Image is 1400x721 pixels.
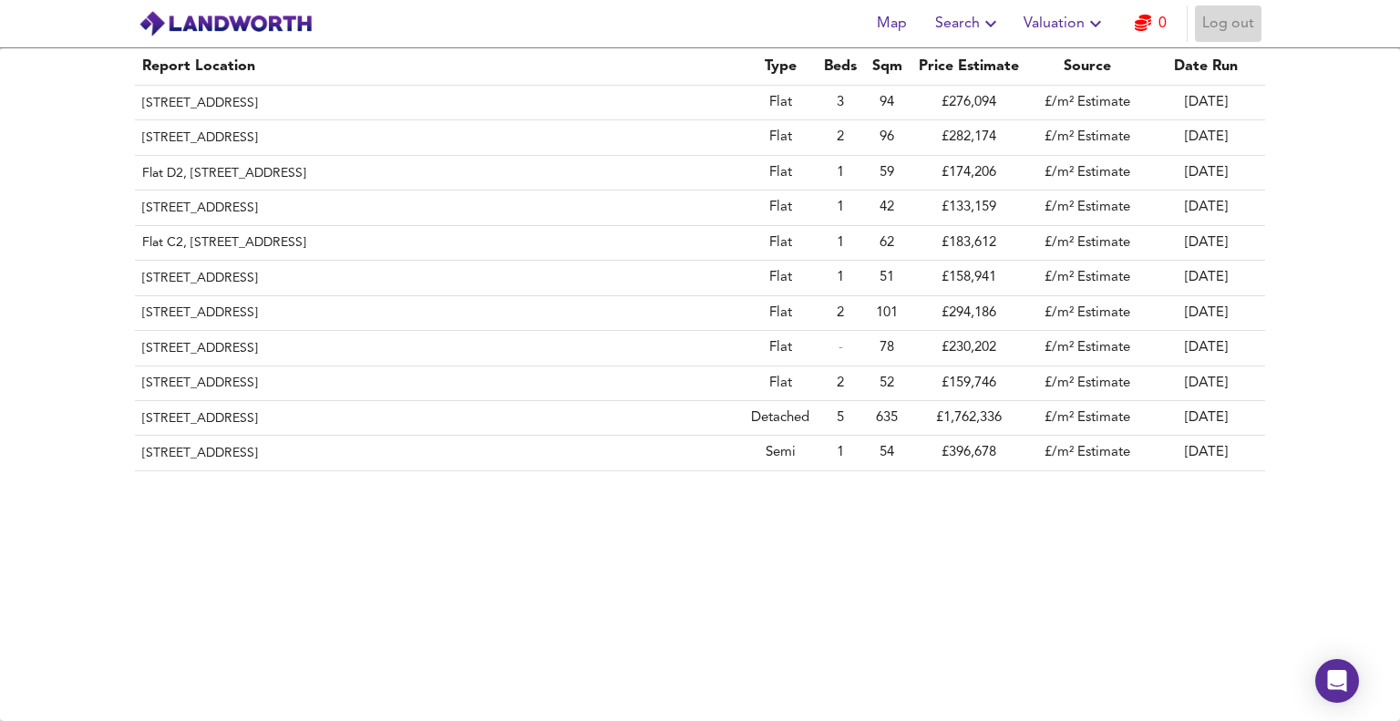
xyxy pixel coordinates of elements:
button: Valuation [1016,5,1114,42]
div: Source [1035,56,1139,77]
td: £/m² Estimate [1028,401,1147,436]
td: 1 [817,436,864,470]
td: Detached [744,401,817,436]
td: 42 [864,191,910,225]
td: 51 [864,261,910,295]
td: 62 [864,226,910,261]
td: £183,612 [910,226,1028,261]
td: [DATE] [1147,86,1265,120]
td: 94 [864,86,910,120]
td: [DATE] [1147,331,1265,366]
div: Date Run [1154,56,1258,77]
td: £/m² Estimate [1028,120,1147,155]
td: 3 [817,86,864,120]
td: [DATE] [1147,401,1265,436]
td: 635 [864,401,910,436]
td: [DATE] [1147,226,1265,261]
th: [STREET_ADDRESS] [135,331,744,366]
td: 1 [817,261,864,295]
div: Open Intercom Messenger [1315,659,1359,703]
th: [STREET_ADDRESS] [135,436,744,470]
th: [STREET_ADDRESS] [135,261,744,295]
td: [DATE] [1147,120,1265,155]
th: Flat D2, [STREET_ADDRESS] [135,156,744,191]
span: Map [870,11,913,36]
td: £/m² Estimate [1028,226,1147,261]
td: £174,206 [910,156,1028,191]
td: £/m² Estimate [1028,366,1147,401]
button: Search [928,5,1009,42]
td: [DATE] [1147,296,1265,331]
td: [DATE] [1147,156,1265,191]
th: Flat C2, [STREET_ADDRESS] [135,226,744,261]
td: 52 [864,366,910,401]
td: 2 [817,120,864,155]
img: logo [139,10,313,37]
th: Report Location [135,48,744,86]
td: Flat [744,156,817,191]
div: Sqm [871,56,902,77]
td: £276,094 [910,86,1028,120]
th: [STREET_ADDRESS] [135,296,744,331]
td: £/m² Estimate [1028,261,1147,295]
span: Valuation [1024,11,1107,36]
th: [STREET_ADDRESS] [135,120,744,155]
td: £230,202 [910,331,1028,366]
th: [STREET_ADDRESS] [135,401,744,436]
td: Flat [744,226,817,261]
td: Flat [744,296,817,331]
td: 1 [817,156,864,191]
td: £158,941 [910,261,1028,295]
td: 54 [864,436,910,470]
td: 2 [817,296,864,331]
td: Flat [744,120,817,155]
button: Map [862,5,921,42]
th: [STREET_ADDRESS] [135,86,744,120]
td: £/m² Estimate [1028,191,1147,225]
td: £/m² Estimate [1028,331,1147,366]
td: 101 [864,296,910,331]
td: 5 [817,401,864,436]
td: 1 [817,191,864,225]
td: £/m² Estimate [1028,86,1147,120]
div: Price Estimate [917,56,1021,77]
div: Type [751,56,809,77]
span: Search [935,11,1002,36]
td: Flat [744,191,817,225]
td: Flat [744,366,817,401]
td: 78 [864,331,910,366]
td: [DATE] [1147,261,1265,295]
td: Flat [744,261,817,295]
td: £/m² Estimate [1028,156,1147,191]
a: 0 [1135,11,1167,36]
td: 2 [817,366,864,401]
td: [DATE] [1147,436,1265,470]
td: [DATE] [1147,191,1265,225]
td: 1 [817,226,864,261]
td: £282,174 [910,120,1028,155]
td: £1,762,336 [910,401,1028,436]
td: £159,746 [910,366,1028,401]
button: Log out [1195,5,1261,42]
td: [DATE] [1147,366,1265,401]
th: [STREET_ADDRESS] [135,366,744,401]
td: £/m² Estimate [1028,296,1147,331]
th: [STREET_ADDRESS] [135,191,744,225]
td: £133,159 [910,191,1028,225]
td: Semi [744,436,817,470]
td: 59 [864,156,910,191]
table: simple table [117,48,1283,471]
td: £396,678 [910,436,1028,470]
button: 0 [1121,5,1179,42]
td: Flat [744,86,817,120]
td: £294,186 [910,296,1028,331]
span: - [839,341,843,355]
td: Flat [744,331,817,366]
span: Log out [1202,11,1254,36]
td: 96 [864,120,910,155]
td: £/m² Estimate [1028,436,1147,470]
div: Beds [824,56,857,77]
